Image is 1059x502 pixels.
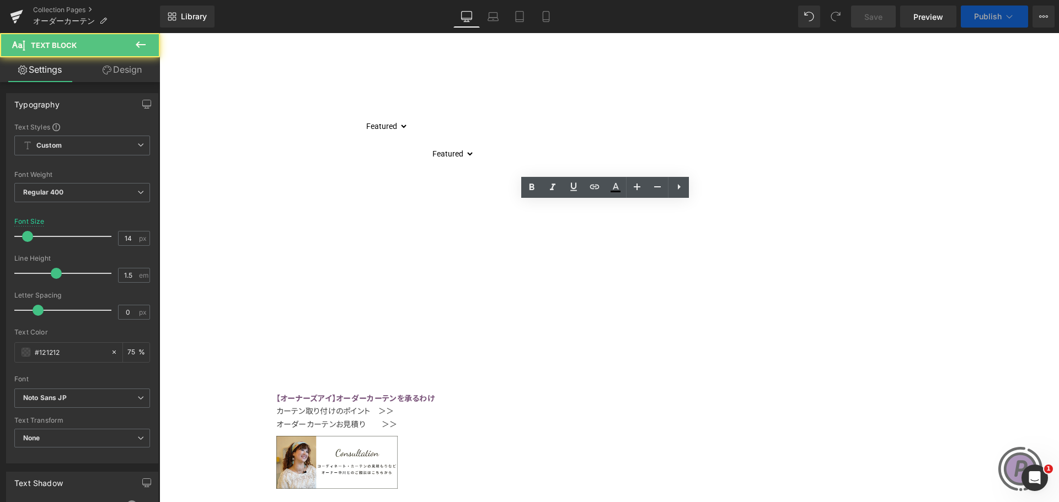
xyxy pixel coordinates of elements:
[160,6,215,28] a: New Library
[14,292,150,299] div: Letter Spacing
[900,6,956,28] a: Preview
[14,218,45,225] div: Font Size
[864,11,882,23] span: Save
[14,255,150,262] div: Line Height
[1033,6,1055,28] button: More
[181,12,207,21] span: Library
[825,6,847,28] button: Redo
[36,141,62,150] b: Custom
[1044,465,1053,473] span: 1
[23,393,67,403] i: Noto Sans JP
[961,6,1028,28] button: Publish
[139,235,148,242] span: px
[14,375,150,383] div: Font
[14,472,63,488] div: Text Shadow
[33,6,160,14] a: Collection Pages
[31,41,77,50] span: Text Block
[35,346,105,358] input: Color
[453,6,480,28] a: Desktop
[23,434,40,442] b: None
[480,6,506,28] a: Laptop
[82,57,162,82] a: Design
[117,361,276,370] a: 【オーナーズアイ】オーダーカーテンを承るわけ
[139,272,148,279] span: em
[117,374,235,382] a: カーテン取り付けのポイント ＞＞
[533,6,559,28] a: Mobile
[798,6,820,28] button: Undo
[14,171,150,179] div: Font Weight
[974,12,1002,21] span: Publish
[913,11,943,23] span: Preview
[14,94,60,109] div: Typography
[139,309,148,316] span: px
[23,188,64,196] b: Regular 400
[117,387,238,396] a: オーダーカーテンお見積り ＞＞
[14,122,150,131] div: Text Styles
[506,6,533,28] a: Tablet
[14,417,150,424] div: Text Transform
[1021,465,1048,491] iframe: Intercom live chat
[33,17,95,25] span: オーダーカーテン
[123,343,149,362] div: %
[14,328,150,336] div: Text Color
